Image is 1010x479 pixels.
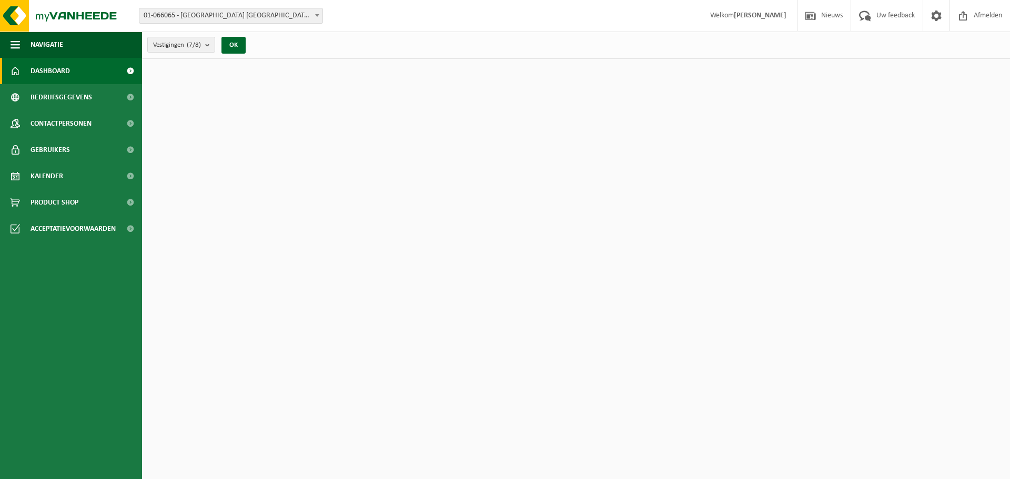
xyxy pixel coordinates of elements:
span: 01-066065 - BOMA NV - ANTWERPEN NOORDERLAAN - ANTWERPEN [139,8,323,24]
count: (7/8) [187,42,201,48]
span: Product Shop [31,189,78,216]
span: Dashboard [31,58,70,84]
span: Navigatie [31,32,63,58]
span: Kalender [31,163,63,189]
button: Vestigingen(7/8) [147,37,215,53]
span: Gebruikers [31,137,70,163]
strong: [PERSON_NAME] [734,12,786,19]
button: OK [221,37,246,54]
span: Bedrijfsgegevens [31,84,92,110]
span: 01-066065 - BOMA NV - ANTWERPEN NOORDERLAAN - ANTWERPEN [139,8,322,23]
span: Vestigingen [153,37,201,53]
span: Contactpersonen [31,110,92,137]
span: Acceptatievoorwaarden [31,216,116,242]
